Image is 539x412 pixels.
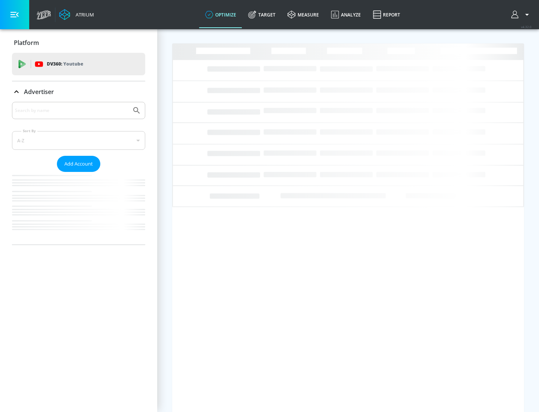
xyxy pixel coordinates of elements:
div: A-Z [12,131,145,150]
input: Search by name [15,106,128,115]
p: Youtube [63,60,83,68]
p: Platform [14,39,39,47]
a: Atrium [59,9,94,20]
nav: list of Advertiser [12,172,145,245]
a: measure [281,1,325,28]
span: v 4.32.0 [521,25,532,29]
a: Analyze [325,1,367,28]
p: Advertiser [24,88,54,96]
button: Add Account [57,156,100,172]
a: Report [367,1,406,28]
div: Atrium [73,11,94,18]
div: Platform [12,32,145,53]
div: Advertiser [12,81,145,102]
div: DV360: Youtube [12,53,145,75]
label: Sort By [21,128,37,133]
span: Add Account [64,160,93,168]
a: optimize [199,1,242,28]
a: Target [242,1,281,28]
p: DV360: [47,60,83,68]
div: Advertiser [12,102,145,245]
